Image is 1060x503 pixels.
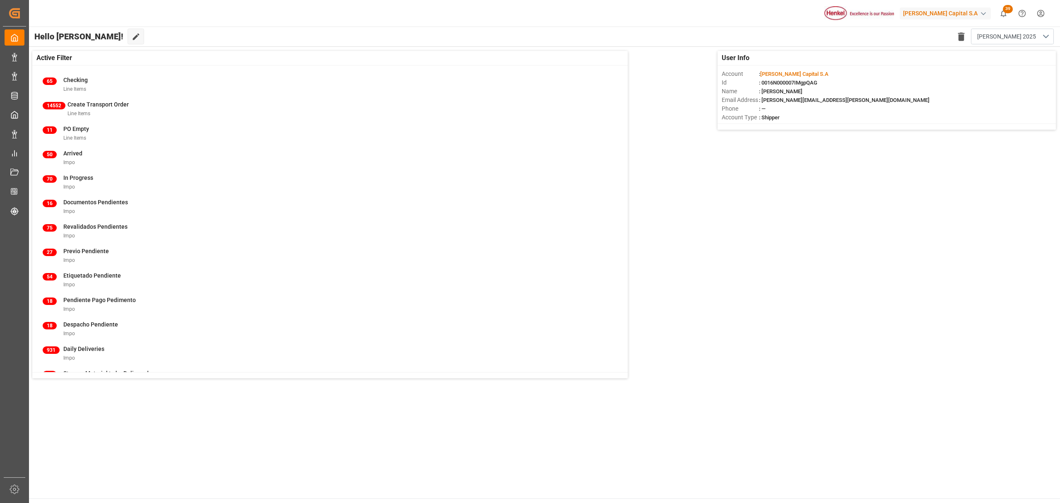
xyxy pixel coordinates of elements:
span: 54 [43,273,57,281]
span: [PERSON_NAME] 2025 [977,32,1036,41]
span: Etiquetado Pendiente [63,272,121,279]
a: 65CheckingLine Items [43,76,617,93]
span: Impo [63,233,75,239]
span: 10 [43,371,57,378]
a: 14552Create Transport OrderLine Items [43,100,617,118]
span: Checking [63,77,88,83]
a: 10Storage Material to be Delivered [43,369,617,387]
span: Active Filter [36,53,72,63]
span: Name [722,87,759,96]
span: Account Type [722,113,759,122]
button: open menu [971,29,1054,44]
a: 70In ProgressImpo [43,174,617,191]
span: Id [722,78,759,87]
button: show 39 new notifications [994,4,1013,23]
span: Revalidados Pendientes [63,223,128,230]
span: : Shipper [759,114,780,121]
span: 16 [43,200,57,207]
span: : [759,71,829,77]
span: Phone [722,104,759,113]
a: 75Revalidados PendientesImpo [43,222,617,240]
span: 14552 [43,102,65,109]
span: 70 [43,175,57,183]
span: Line Items [63,86,86,92]
span: Email Address [722,96,759,104]
span: 27 [43,249,57,256]
a: 50ArrivedImpo [43,149,617,167]
span: : 0016N000007IMgpQAG [759,80,817,86]
span: Impo [63,331,75,336]
button: [PERSON_NAME] Capital S.A [900,5,994,21]
button: Help Center [1013,4,1031,23]
a: 18Pendiente Pago PedimentoImpo [43,296,617,313]
span: Documentos Pendientes [63,199,128,206]
a: 931Daily DeliveriesImpo [43,345,617,362]
a: 27Previo PendienteImpo [43,247,617,264]
a: 54Etiquetado PendienteImpo [43,271,617,289]
img: Henkel%20logo.jpg_1689854090.jpg [824,6,894,21]
span: Account [722,70,759,78]
span: 39 [1003,5,1013,13]
span: User Info [722,53,749,63]
span: : [PERSON_NAME] [759,88,802,94]
a: 16Documentos PendientesImpo [43,198,617,215]
span: 75 [43,224,57,232]
span: Impo [63,160,75,165]
span: Impo [63,306,75,312]
span: Previo Pendiente [63,248,109,254]
a: 18Despacho PendienteImpo [43,320,617,338]
span: 65 [43,77,57,85]
span: Impo [63,184,75,190]
span: 931 [43,346,60,354]
span: : [PERSON_NAME][EMAIL_ADDRESS][PERSON_NAME][DOMAIN_NAME] [759,97,930,103]
span: Hello [PERSON_NAME]! [34,29,123,44]
span: Impo [63,257,75,263]
span: 50 [43,151,57,158]
span: Impo [63,355,75,361]
span: Daily Deliveries [63,346,104,352]
a: 11PO EmptyLine Items [43,125,617,142]
div: [PERSON_NAME] Capital S.A [900,7,991,19]
span: 18 [43,322,57,329]
span: Impo [63,208,75,214]
span: Pendiente Pago Pedimento [63,297,136,303]
span: Impo [63,282,75,288]
span: : — [759,106,766,112]
span: Line Items [67,111,90,116]
span: Despacho Pendiente [63,321,118,328]
span: Line Items [63,135,86,141]
span: In Progress [63,174,93,181]
span: Arrived [63,150,82,157]
span: PO Empty [63,126,89,132]
span: Create Transport Order [67,101,129,108]
span: 18 [43,297,57,305]
span: [PERSON_NAME] Capital S.A [760,71,829,77]
span: Storage Material to be Delivered [63,370,149,377]
span: 11 [43,126,57,134]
